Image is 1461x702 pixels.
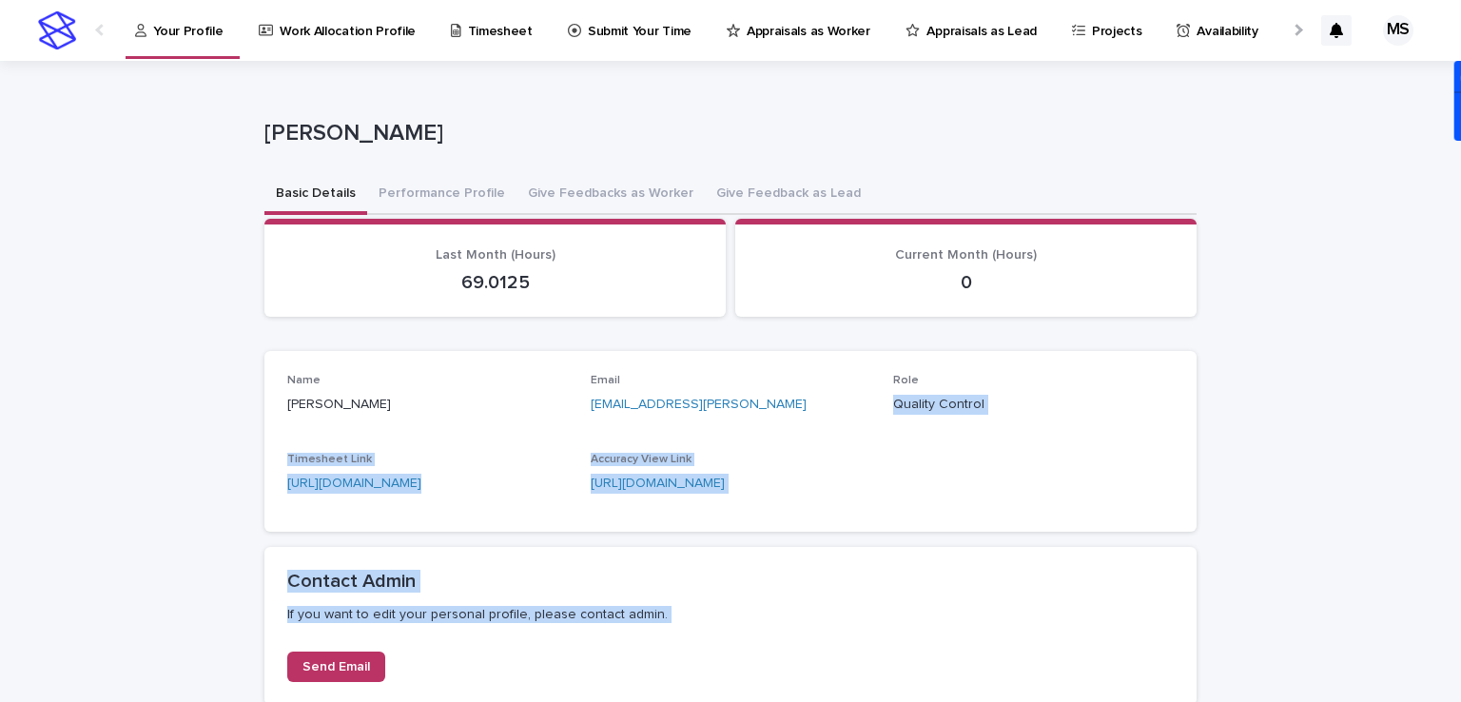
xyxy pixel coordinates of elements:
[367,175,516,215] button: Performance Profile
[591,398,807,411] a: [EMAIL_ADDRESS][PERSON_NAME]
[758,271,1174,294] p: 0
[436,248,555,262] span: Last Month (Hours)
[705,175,872,215] button: Give Feedback as Lead
[38,11,76,49] img: stacker-logo-s-only.png
[302,660,370,673] span: Send Email
[287,477,421,490] a: [URL][DOMAIN_NAME]
[516,175,705,215] button: Give Feedbacks as Worker
[287,375,321,386] span: Name
[287,271,703,294] p: 69.0125
[264,120,1189,147] p: [PERSON_NAME]
[893,395,1174,415] p: Quality Control
[591,477,725,490] a: [URL][DOMAIN_NAME]
[287,570,1174,593] h2: Contact Admin
[1383,15,1413,46] div: MS
[287,395,568,415] p: [PERSON_NAME]
[895,248,1037,262] span: Current Month (Hours)
[264,175,367,215] button: Basic Details
[287,652,385,682] a: Send Email
[287,454,372,465] span: Timesheet Link
[591,454,692,465] span: Accuracy View Link
[287,606,1174,623] p: If you want to edit your personal profile, please contact admin.
[893,375,919,386] span: Role
[591,375,620,386] span: Email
